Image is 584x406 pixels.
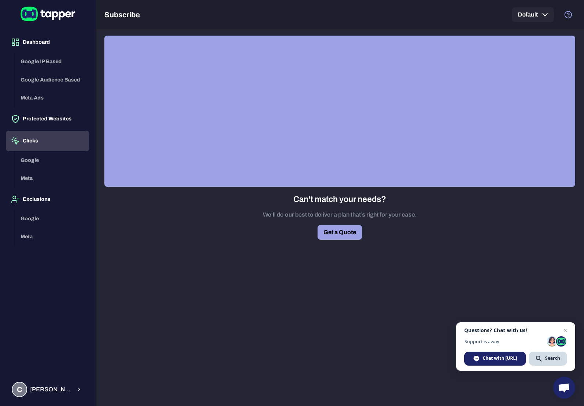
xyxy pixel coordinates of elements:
button: C[PERSON_NAME] Tsaava [6,379,89,400]
button: Exclusions [6,189,89,210]
a: Clicks [6,137,89,144]
a: Exclusions [6,196,89,202]
button: Protected Websites [6,109,89,129]
button: Dashboard [6,32,89,52]
button: Clicks [6,131,89,151]
h4: Can't match your needs? [293,194,386,204]
button: Get a Quote [318,225,362,240]
span: Chat with [URL] [464,352,526,366]
span: [PERSON_NAME] Tsaava [30,386,72,393]
a: Protected Websites [6,115,89,122]
span: Questions? Chat with us! [464,327,567,333]
span: Chat with [URL] [483,355,517,362]
a: Open chat [553,377,575,399]
button: Default [512,7,554,22]
a: Dashboard [6,39,89,45]
div: C [12,382,27,397]
span: Support is away [464,339,544,344]
span: Search [529,352,567,366]
h6: We'll do our best to deliver a plan that’s right for your case. [263,210,417,219]
span: Search [545,355,560,362]
h5: Subscribe [104,10,140,19]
